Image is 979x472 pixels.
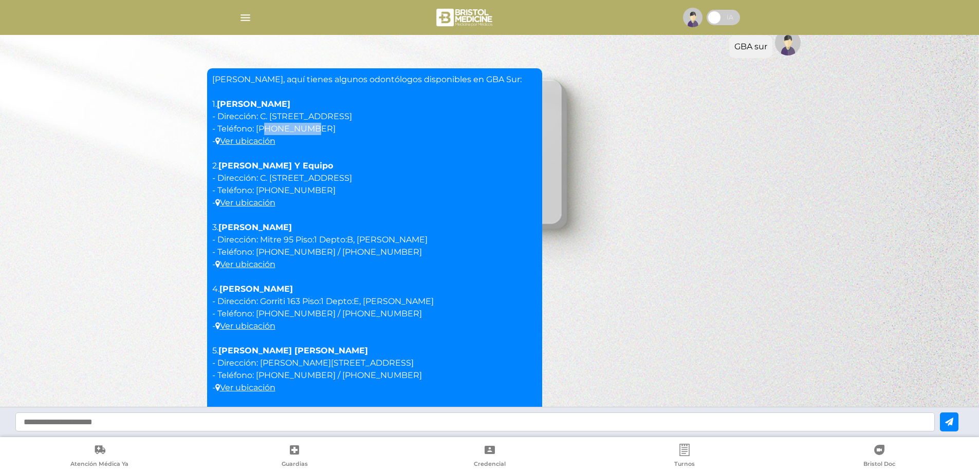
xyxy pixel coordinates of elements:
[435,5,496,30] img: bristol-medicine-blanco.png
[219,284,293,294] strong: [PERSON_NAME]
[218,161,333,171] strong: [PERSON_NAME] Y Equipo
[587,444,782,470] a: Turnos
[197,444,392,470] a: Guardias
[239,11,252,24] img: Cober_menu-lines-white.svg
[212,73,537,443] p: [PERSON_NAME], aquí tienes algunos odontólogos disponibles en GBA Sur: 1. - Dirección: C. [STREET...
[392,444,587,470] a: Credencial
[218,222,292,232] strong: [PERSON_NAME]
[674,460,695,469] span: Turnos
[734,41,767,53] div: GBA sur
[70,460,128,469] span: Atención Médica Ya
[2,444,197,470] a: Atención Médica Ya
[775,30,801,55] img: Tu imagen
[215,383,275,392] a: Ver ubicación
[683,8,703,27] img: profile-placeholder.svg
[217,99,290,109] strong: [PERSON_NAME]
[474,460,506,469] span: Credencial
[215,136,275,146] a: Ver ubicación
[282,460,308,469] span: Guardias
[782,444,977,470] a: Bristol Doc
[215,259,275,269] a: Ver ubicación
[863,460,895,469] span: Bristol Doc
[218,346,368,355] strong: [PERSON_NAME] [PERSON_NAME]
[215,198,275,207] a: Ver ubicación
[215,321,275,331] a: Ver ubicación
